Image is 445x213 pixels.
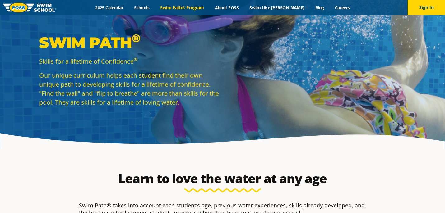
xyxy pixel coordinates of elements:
a: Swim Like [PERSON_NAME] [244,5,310,11]
a: Careers [329,5,355,11]
sup: ® [132,31,140,45]
p: Our unique curriculum helps each student find their own unique path to developing skills for a li... [39,71,220,107]
a: Swim Path® Program [155,5,209,11]
p: Skills for a lifetime of Confidence [39,57,220,66]
a: About FOSS [209,5,244,11]
a: 2025 Calendar [90,5,129,11]
img: FOSS Swim School Logo [3,3,56,12]
sup: ® [134,56,137,62]
a: Schools [129,5,155,11]
a: Blog [310,5,329,11]
p: Swim Path [39,33,220,52]
h2: Learn to love the water at any age [76,171,369,186]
